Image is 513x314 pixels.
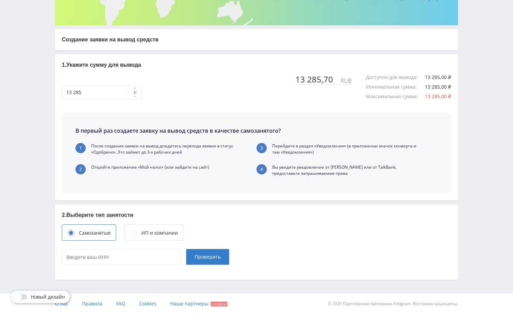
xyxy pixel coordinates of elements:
[211,302,227,306] span: Скидки
[366,94,425,99] div: Максимальная сумма :
[272,143,424,155] p: Перейдите в раздел «Уведомления» (в приложении значок конверта и там «Уведомления»)
[256,164,267,174] div: 4
[31,294,65,300] span: Новый дизайн
[366,84,424,90] div: Минимальная сумма :
[366,75,425,80] div: Доступно для вывода :
[139,300,156,307] span: Cookies
[62,211,451,219] p: 2. Выберите тип занятости
[139,293,156,314] a: Cookies
[62,36,451,43] p: Создание заявки на вывод средств
[186,249,229,265] button: Проверить
[116,300,125,307] span: FAQ
[256,143,267,153] div: 3
[75,164,86,174] div: 2
[82,293,102,314] a: Правила
[272,164,424,176] p: Вы увидите уведомление от [PERSON_NAME] или от TalkBank, предоставьте запрашиваемые права
[91,164,209,170] p: Откройте приложение «Мой налог» (или зайдите на сайт)
[295,75,340,84] div: 13 285,70
[260,293,458,314] div: © 2025 Партнёрская программа Edugram. Все права защищены.
[170,300,209,307] span: Наши партнеры
[425,84,451,90] div: 13 285,00 ₽
[170,293,227,314] a: Наши партнеры Скидки
[82,300,102,307] span: Правила
[75,143,86,153] div: 1
[116,293,125,314] a: FAQ
[62,61,451,69] p: 1. Укажите сумму для вывода
[141,229,178,237] div: ИП и компании
[91,143,243,155] p: После создания заявки на вывод дождитесь перехода заявки в статус «Одобрено». Это займет до 3-х р...
[425,75,451,80] div: 13 285,00 ₽
[195,254,221,260] span: Проверить
[55,300,68,307] span: О нас
[425,93,451,100] span: 13 285,00 ₽
[340,78,352,84] div: RUB
[79,229,111,237] div: Самозанятые
[62,249,181,265] input: Введите ваш ИНН
[55,293,68,314] a: О нас
[75,127,281,135] p: В первый раз создаете заявку на вывод средств в качестве самозанятого?
[128,86,142,99] button: ₽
